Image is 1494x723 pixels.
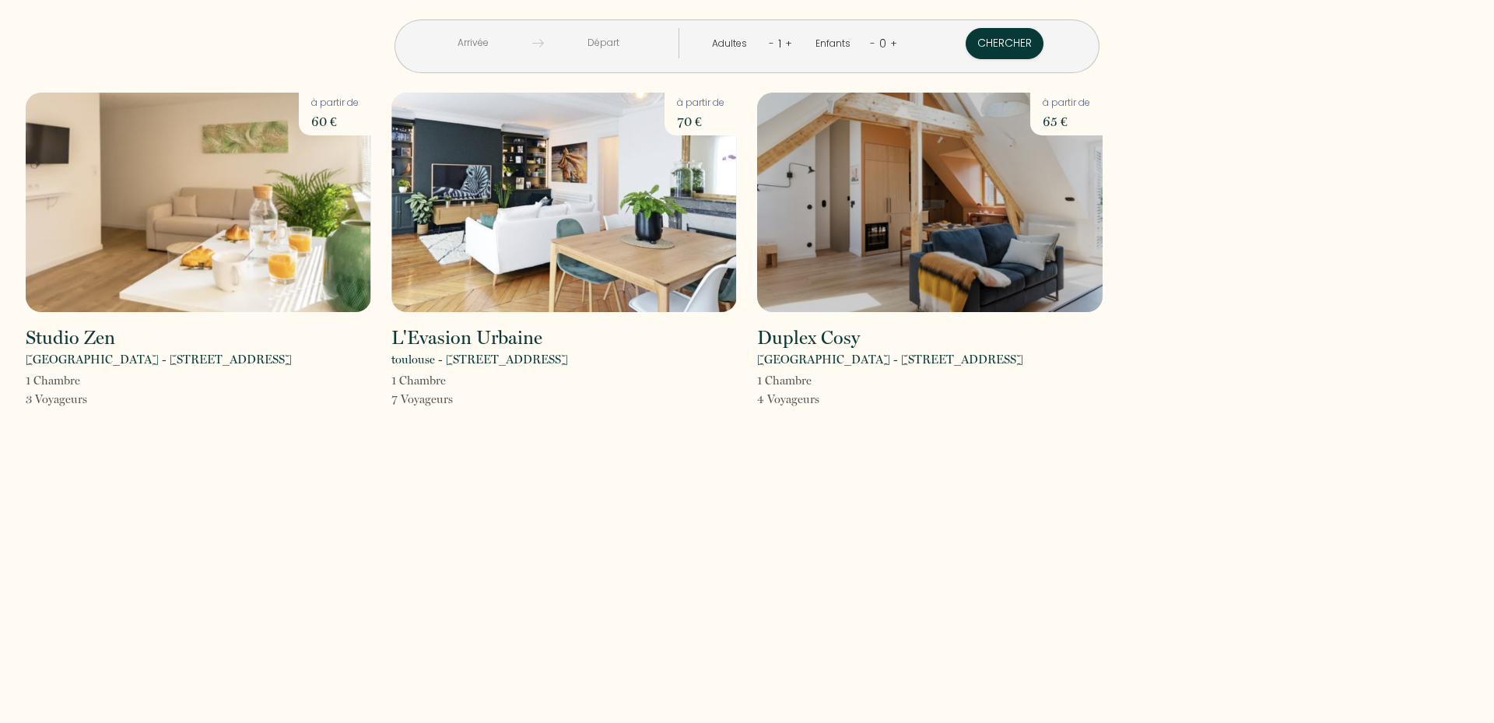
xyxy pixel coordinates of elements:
h2: Studio Zen [26,328,115,347]
p: 3 Voyageur [26,390,87,409]
p: 70 € [677,111,724,132]
p: 60 € [311,111,359,132]
span: s [815,392,819,406]
a: + [785,36,792,51]
p: [GEOGRAPHIC_DATA] - [STREET_ADDRESS] [26,350,292,369]
p: 65 € [1043,111,1090,132]
p: 4 Voyageur [757,390,819,409]
span: s [448,392,453,406]
p: 7 Voyageur [391,390,453,409]
p: 1 Chambre [26,371,87,390]
p: toulouse - [STREET_ADDRESS] [391,350,568,369]
h2: L'Evasion Urbaine [391,328,542,347]
div: 1 [774,31,785,56]
p: à partir de [1043,96,1090,111]
input: Arrivée [413,28,532,58]
div: 0 [875,31,890,56]
p: à partir de [677,96,724,111]
a: + [890,36,897,51]
p: [GEOGRAPHIC_DATA] - [STREET_ADDRESS] [757,350,1023,369]
p: 1 Chambre [757,371,819,390]
img: guests [532,37,544,49]
div: Adultes [712,37,752,51]
a: - [870,36,875,51]
h2: Duplex Cosy [757,328,860,347]
img: rental-image [26,93,371,312]
p: à partir de [311,96,359,111]
img: rental-image [757,93,1103,312]
div: Enfants [815,37,856,51]
img: rental-image [391,93,737,312]
input: Départ [544,28,663,58]
p: 1 Chambre [391,371,453,390]
span: s [82,392,87,406]
button: Chercher [966,28,1043,59]
a: - [769,36,774,51]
